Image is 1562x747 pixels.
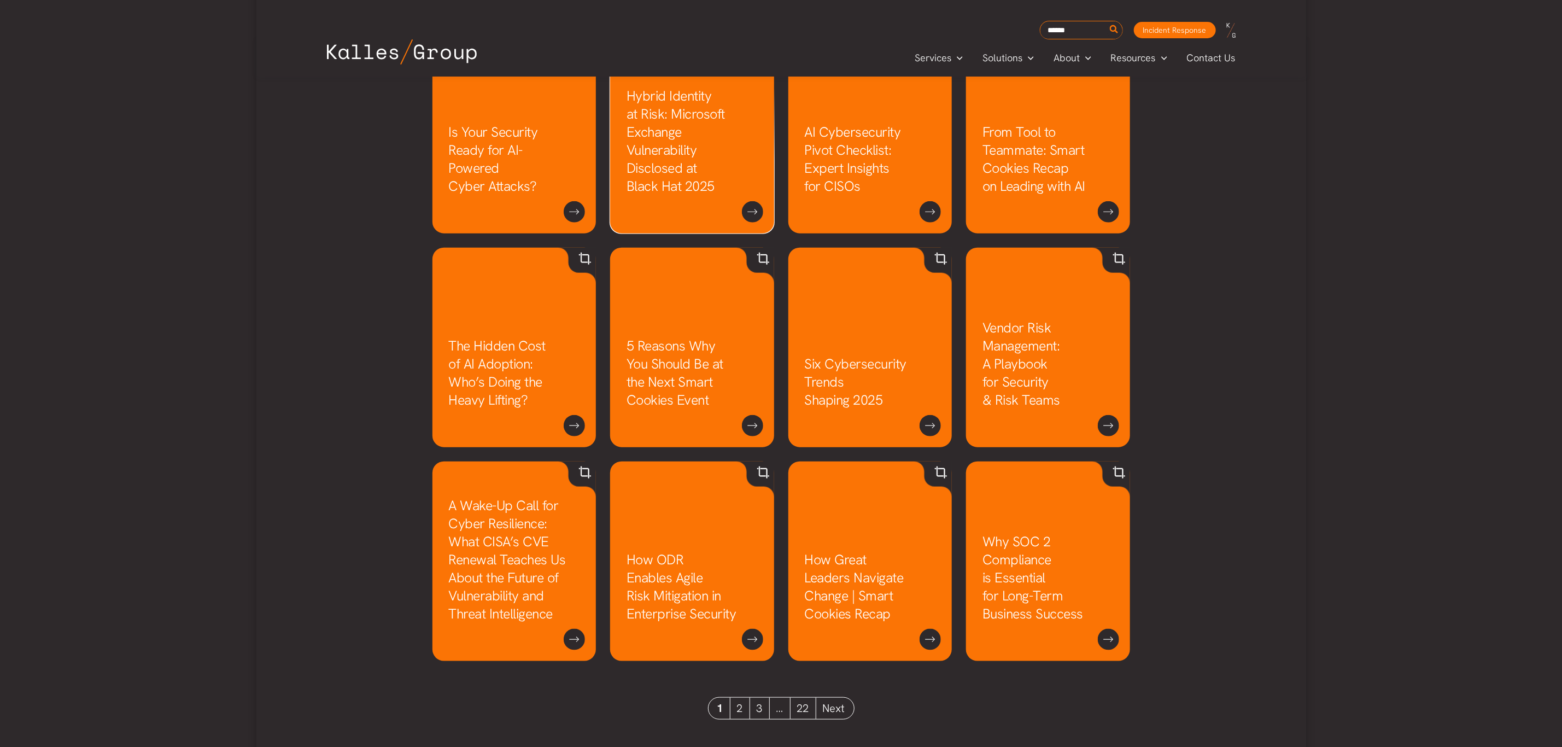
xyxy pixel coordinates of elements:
a: Contact Us [1177,50,1247,66]
a: Next [816,698,854,719]
span: Resources [1111,50,1156,66]
a: … [770,698,791,719]
a: A Wake-Up Call for Cyber Resilience: What CISA’s CVE Renewal Teaches Us About the Future of Vulne... [449,497,566,623]
a: The Hidden Cost of AI Adoption: Who’s Doing the Heavy Lifting? [449,337,546,409]
a: How ODR Enables Agile Risk Mitigation in Enterprise Security [627,551,736,623]
button: Search [1108,21,1121,39]
a: Incident Response [1134,22,1216,38]
a: Is Your Security Ready for AI-Powered Cyber Attacks? [449,123,538,195]
a: 2 [730,698,750,719]
a: 3 [750,698,770,719]
a: Hybrid Identity at Risk: Microsoft Exchange Vulnerability Disclosed at Black Hat 2025 [627,87,725,195]
a: Six Cybersecurity Trends Shaping 2025 [805,355,907,409]
a: AI Cybersecurity Pivot Checklist: Expert Insights for CISOs [805,123,901,195]
a: 5 Reasons Why You Should Be at the Next Smart Cookies Event [627,337,723,409]
span: Menu Toggle [1156,50,1167,66]
a: How Great Leaders Navigate Change | Smart Cookies Recap [805,551,904,623]
img: Kalles Group [327,39,477,65]
a: Why SOC 2 Compliance is Essential for Long-Term Business Success [982,533,1083,623]
span: Menu Toggle [951,50,963,66]
a: 22 [791,698,816,719]
span: Contact Us [1187,50,1236,66]
a: Vendor Risk Management: A Playbook for Security & Risk Teams [982,319,1060,409]
a: ResourcesMenu Toggle [1101,50,1177,66]
a: From Tool to Teammate: Smart Cookies Recap on Leading with AI [982,123,1085,195]
a: 1 [709,698,730,719]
